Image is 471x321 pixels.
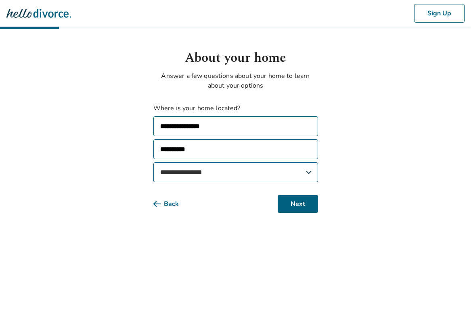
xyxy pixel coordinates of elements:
[278,195,318,213] button: Next
[431,282,471,321] iframe: Chat Widget
[6,5,71,21] img: Hello Divorce Logo
[153,71,318,90] p: Answer a few questions about your home to learn about your options
[153,48,318,68] h1: About your home
[414,4,465,23] button: Sign Up
[153,195,192,213] button: Back
[153,103,318,113] label: Where is your home located?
